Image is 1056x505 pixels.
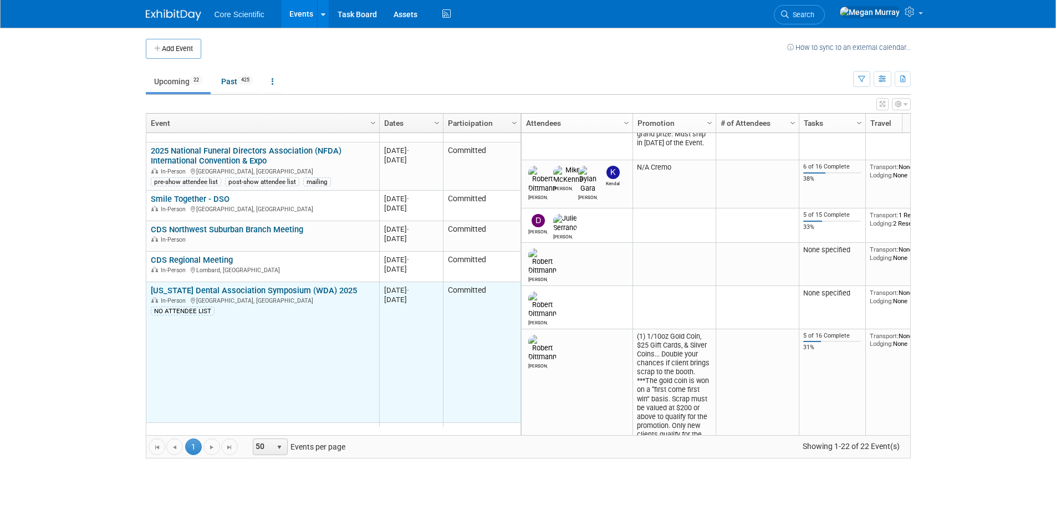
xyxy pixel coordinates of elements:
[870,211,899,219] span: Transport:
[787,114,799,130] a: Column Settings
[369,119,377,127] span: Column Settings
[151,177,221,186] div: pre-show attendee list
[804,114,858,132] a: Tasks
[151,295,374,305] div: [GEOGRAPHIC_DATA], [GEOGRAPHIC_DATA]
[151,267,158,272] img: In-Person Event
[839,6,900,18] img: Megan Murray
[384,203,438,213] div: [DATE]
[161,297,189,304] span: In-Person
[152,443,161,452] span: Go to the first page
[384,234,438,243] div: [DATE]
[384,155,438,165] div: [DATE]
[207,443,216,452] span: Go to the next page
[553,184,573,191] div: Mike McKenna
[870,171,893,179] span: Lodging:
[161,236,189,243] span: In-Person
[407,427,409,435] span: -
[803,175,861,183] div: 38%
[151,265,374,274] div: Lombard, [GEOGRAPHIC_DATA]
[803,344,861,351] div: 31%
[528,166,557,192] img: Robert Dittmann
[803,289,861,298] div: None specified
[203,438,220,455] a: Go to the next page
[443,282,521,423] td: Committed
[384,146,438,155] div: [DATE]
[407,256,409,264] span: -
[528,248,557,275] img: Robert Dittmann
[721,114,792,132] a: # of Attendees
[407,146,409,155] span: -
[637,114,708,132] a: Promotion
[622,119,631,127] span: Column Settings
[275,443,284,452] span: select
[632,329,716,470] td: (1) 1/10oz Gold Coin, $25 Gift Cards, & Silver Coins... Double your chances if client brings scra...
[384,264,438,274] div: [DATE]
[870,289,950,305] div: None None
[870,332,950,348] div: None None
[151,285,357,295] a: [US_STATE] Dental Association Symposium (WDA) 2025
[870,163,899,171] span: Transport:
[151,426,307,436] a: Winnebago County Dental Society Meeting
[443,252,521,282] td: Committed
[215,10,264,19] span: Core Scientific
[161,267,189,274] span: In-Person
[161,206,189,213] span: In-Person
[870,211,950,227] div: 1 Reservation 2 Reservations
[803,246,861,254] div: None specified
[151,114,372,132] a: Event
[528,361,548,369] div: Robert Dittmann
[432,119,441,127] span: Column Settings
[870,246,899,253] span: Transport:
[532,214,545,227] img: Dan Boro
[510,119,519,127] span: Column Settings
[526,114,625,132] a: Attendees
[870,246,950,262] div: None None
[528,335,557,361] img: Robert Dittmann
[151,166,374,176] div: [GEOGRAPHIC_DATA], [GEOGRAPHIC_DATA]
[855,119,864,127] span: Column Settings
[407,195,409,203] span: -
[703,114,716,130] a: Column Settings
[870,163,950,179] div: None None
[870,297,893,305] span: Lodging:
[407,225,409,233] span: -
[620,114,632,130] a: Column Settings
[632,160,716,208] td: N/A Cremo
[367,114,379,130] a: Column Settings
[384,194,438,203] div: [DATE]
[146,39,201,59] button: Add Event
[870,332,899,340] span: Transport:
[221,438,238,455] a: Go to the last page
[149,438,165,455] a: Go to the first page
[787,43,911,52] a: How to sync to an external calendar...
[578,193,598,200] div: Dylan Gara
[443,191,521,221] td: Committed
[146,9,201,21] img: ExhibitDay
[238,438,356,455] span: Events per page
[151,236,158,242] img: In-Person Event
[553,166,583,183] img: Mike McKenna
[528,227,548,234] div: Dan Boro
[151,255,233,265] a: CDS Regional Meeting
[853,114,865,130] a: Column Settings
[803,223,861,231] div: 33%
[407,286,409,294] span: -
[190,76,202,84] span: 22
[443,142,521,191] td: Committed
[508,114,521,130] a: Column Settings
[803,163,861,171] div: 6 of 16 Complete
[151,146,341,166] a: 2025 National Funeral Directors Association (NFDA) International Convention & Expo
[443,423,521,453] td: Committed
[528,193,548,200] div: Robert Dittmann
[528,318,548,325] div: Robert Dittmann
[443,221,521,252] td: Committed
[151,168,158,174] img: In-Person Event
[151,204,374,213] div: [GEOGRAPHIC_DATA], [GEOGRAPHIC_DATA]
[384,295,438,304] div: [DATE]
[578,166,598,192] img: Dylan Gara
[774,5,825,24] a: Search
[384,225,438,234] div: [DATE]
[448,114,513,132] a: Participation
[151,206,158,211] img: In-Person Event
[225,177,299,186] div: post-show attendee list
